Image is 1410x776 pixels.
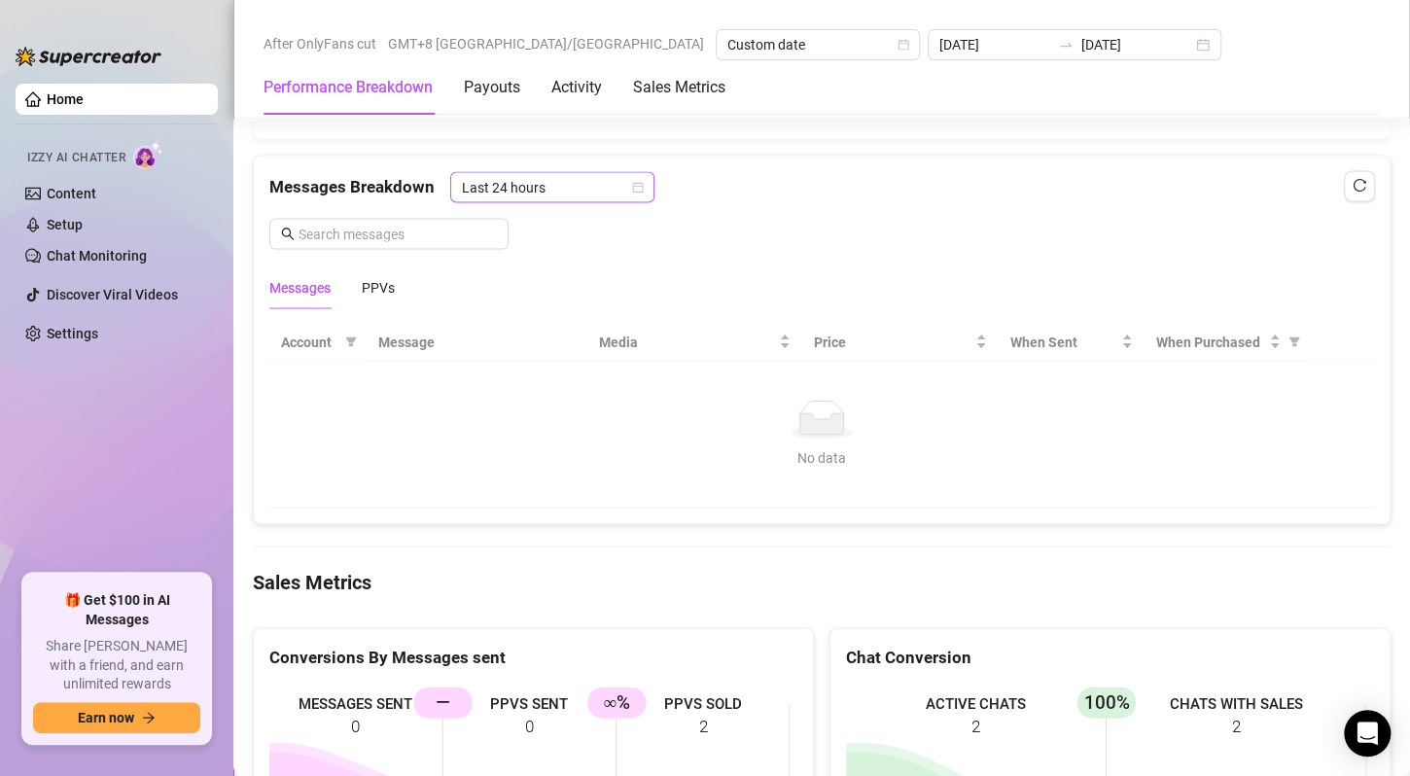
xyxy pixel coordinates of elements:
[587,323,802,361] th: Media
[27,149,125,167] span: Izzy AI Chatter
[47,217,83,232] a: Setup
[1285,327,1304,356] span: filter
[47,186,96,201] a: Content
[1058,37,1074,53] span: to
[47,326,98,341] a: Settings
[47,248,147,264] a: Chat Monitoring
[33,637,200,694] span: Share [PERSON_NAME] with a friend, and earn unlimited rewards
[142,711,156,724] span: arrow-right
[1010,331,1117,352] span: When Sent
[632,181,644,193] span: calendar
[299,223,497,244] input: Search messages
[264,76,433,99] div: Performance Breakdown
[269,276,331,298] div: Messages
[1344,710,1391,757] div: Open Intercom Messenger
[599,331,775,352] span: Media
[633,76,725,99] div: Sales Metrics
[814,331,971,352] span: Price
[939,34,1050,55] input: Start date
[269,171,1374,202] div: Messages Breakdown
[264,29,376,58] span: After OnlyFans cut
[47,287,178,302] a: Discover Viral Videos
[33,702,200,733] button: Earn nowarrow-right
[1353,178,1366,192] span: reload
[345,335,357,347] span: filter
[898,39,909,51] span: calendar
[1081,34,1192,55] input: End date
[727,30,908,59] span: Custom date
[16,47,161,66] img: logo-BBDzfeDw.svg
[289,446,1355,468] div: No data
[341,327,361,356] span: filter
[281,331,337,352] span: Account
[367,323,587,361] th: Message
[1288,335,1300,347] span: filter
[1145,323,1310,361] th: When Purchased
[388,29,704,58] span: GMT+8 [GEOGRAPHIC_DATA]/[GEOGRAPHIC_DATA]
[551,76,602,99] div: Activity
[133,141,163,169] img: AI Chatter
[78,710,134,725] span: Earn now
[1156,331,1265,352] span: When Purchased
[802,323,999,361] th: Price
[47,91,84,107] a: Home
[362,276,395,298] div: PPVs
[33,591,200,629] span: 🎁 Get $100 in AI Messages
[464,76,520,99] div: Payouts
[846,644,1374,670] div: Chat Conversion
[269,644,797,670] div: Conversions By Messages sent
[253,568,1391,595] h4: Sales Metrics
[999,323,1145,361] th: When Sent
[462,172,643,201] span: Last 24 hours
[281,227,295,240] span: search
[1058,37,1074,53] span: swap-right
